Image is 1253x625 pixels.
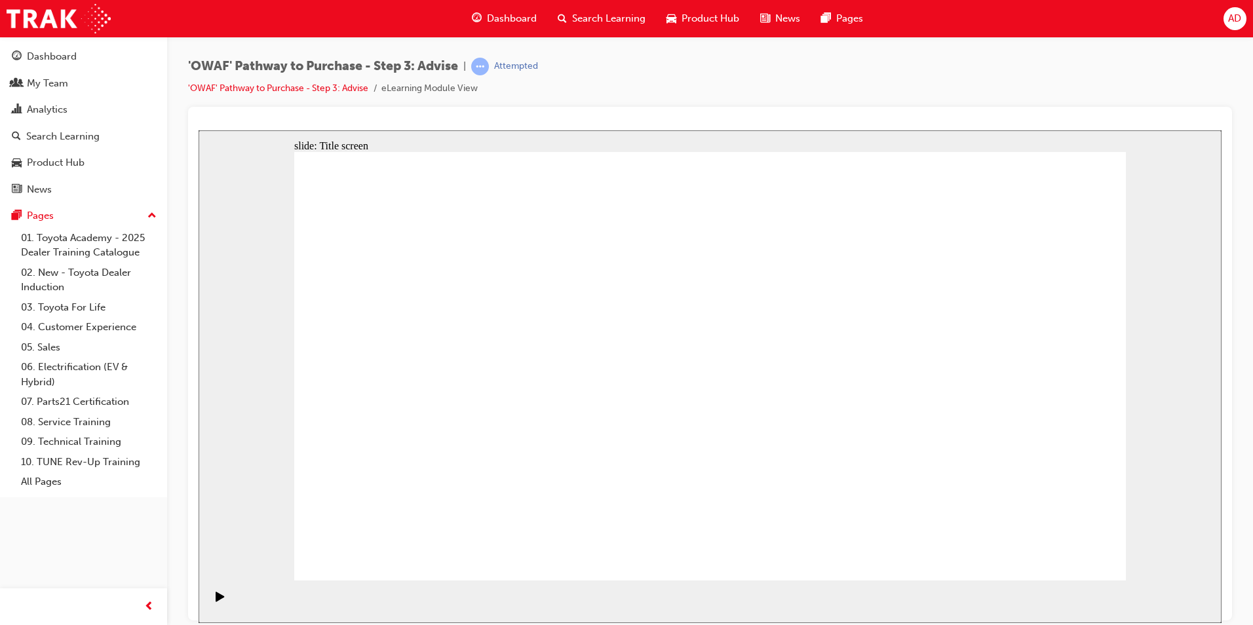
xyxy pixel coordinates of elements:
[27,49,77,64] div: Dashboard
[27,208,54,223] div: Pages
[188,83,368,94] a: 'OWAF' Pathway to Purchase - Step 3: Advise
[5,42,162,204] button: DashboardMy TeamAnalyticsSearch LearningProduct HubNews
[12,157,22,169] span: car-icon
[12,104,22,116] span: chart-icon
[656,5,750,32] a: car-iconProduct Hub
[5,204,162,228] button: Pages
[26,129,100,144] div: Search Learning
[12,184,22,196] span: news-icon
[494,60,538,73] div: Attempted
[5,45,162,69] a: Dashboard
[12,210,22,222] span: pages-icon
[12,78,22,90] span: people-icon
[682,11,739,26] span: Product Hub
[27,76,68,91] div: My Team
[27,155,85,170] div: Product Hub
[487,11,537,26] span: Dashboard
[16,297,162,318] a: 03. Toyota For Life
[16,357,162,392] a: 06. Electrification (EV & Hybrid)
[27,102,67,117] div: Analytics
[7,4,111,33] img: Trak
[811,5,874,32] a: pages-iconPages
[12,131,21,143] span: search-icon
[27,182,52,197] div: News
[7,450,29,493] div: playback controls
[381,81,478,96] li: eLearning Module View
[750,5,811,32] a: news-iconNews
[16,317,162,337] a: 04. Customer Experience
[16,263,162,297] a: 02. New - Toyota Dealer Induction
[836,11,863,26] span: Pages
[463,59,466,74] span: |
[760,10,770,27] span: news-icon
[5,124,162,149] a: Search Learning
[572,11,646,26] span: Search Learning
[821,10,831,27] span: pages-icon
[5,71,162,96] a: My Team
[188,59,458,74] span: 'OWAF' Pathway to Purchase - Step 3: Advise
[7,461,29,483] button: Play (Ctrl+Alt+P)
[5,178,162,202] a: News
[471,58,489,75] span: learningRecordVerb_ATTEMPT-icon
[16,337,162,358] a: 05. Sales
[1228,11,1241,26] span: AD
[147,208,157,225] span: up-icon
[16,412,162,432] a: 08. Service Training
[144,599,154,615] span: prev-icon
[666,10,676,27] span: car-icon
[775,11,800,26] span: News
[1224,7,1246,30] button: AD
[16,452,162,472] a: 10. TUNE Rev-Up Training
[16,432,162,452] a: 09. Technical Training
[16,228,162,263] a: 01. Toyota Academy - 2025 Dealer Training Catalogue
[16,472,162,492] a: All Pages
[16,392,162,412] a: 07. Parts21 Certification
[5,151,162,175] a: Product Hub
[558,10,567,27] span: search-icon
[461,5,547,32] a: guage-iconDashboard
[547,5,656,32] a: search-iconSearch Learning
[472,10,482,27] span: guage-icon
[5,98,162,122] a: Analytics
[12,51,22,63] span: guage-icon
